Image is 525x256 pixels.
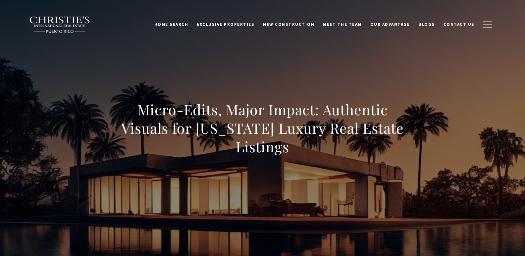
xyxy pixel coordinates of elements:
[192,18,259,31] a: Exclusive Properties
[418,22,435,27] span: Blogs
[444,22,475,27] span: Contact Us
[263,22,314,27] span: New Construction
[319,18,366,31] a: Meet the Team
[366,18,414,31] a: Our Advantage
[259,18,319,31] a: New Construction
[414,18,439,31] a: Blogs
[29,16,91,33] img: Christie's International Real Estate black text logo
[117,100,409,156] h1: Micro-Edits, Major Impact: Authentic Visuals for [US_STATE] Luxury Real Estate Listings
[370,22,410,27] span: Our Advantage
[197,22,254,27] span: Exclusive Properties
[150,18,193,31] a: Home Search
